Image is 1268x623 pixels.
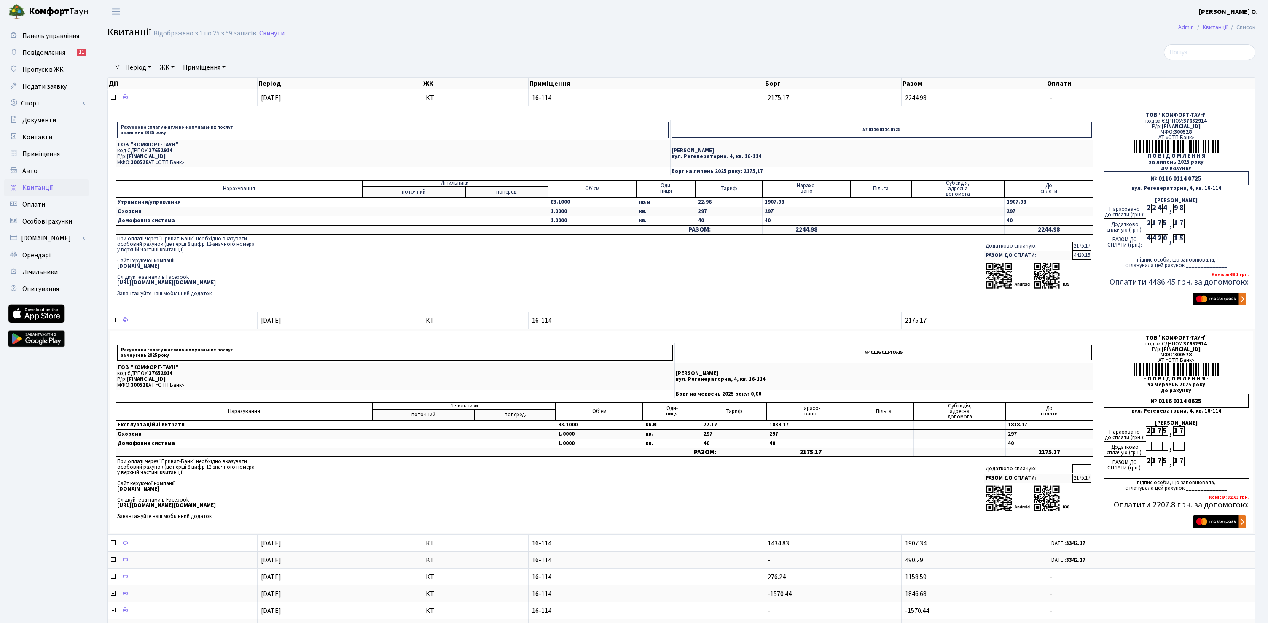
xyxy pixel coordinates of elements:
th: Оплати [1046,78,1255,89]
b: Комісія: 66.3 грн. [1212,271,1249,278]
td: Пільга [854,403,914,420]
td: 40 [696,216,762,225]
td: 2244.98 [762,225,851,234]
div: 7 [1157,457,1162,466]
th: Разом [902,78,1047,89]
div: ТОВ "КОМФОРТ-ТАУН" [1104,335,1249,341]
div: Відображено з 1 по 25 з 59 записів. [153,30,258,38]
a: Admin [1178,23,1194,32]
a: ЖК [156,60,178,75]
span: 16-114 [532,317,760,324]
td: 297 [701,429,767,439]
span: 1158.59 [905,572,927,582]
span: Лічильники [22,267,58,277]
div: 5 [1162,457,1168,466]
td: РАЗОМ: [637,225,762,234]
td: 2175.17 [767,448,854,457]
td: Оди- ниця [643,403,701,420]
div: за липень 2025 року [1104,159,1249,165]
span: Таун [29,5,89,19]
div: МФО: [1104,352,1249,358]
th: Період [258,78,423,89]
a: Приміщення [4,146,89,162]
img: apps-qrcodes.png [986,485,1070,512]
div: підпис особи, що заповнювала, сплачувала цей рахунок ______________ [1104,478,1249,491]
div: 0 [1162,234,1168,243]
div: , [1168,219,1173,229]
div: вул. Регенераторна, 4, кв. 16-114 [1104,408,1249,414]
td: 1838.17 [1006,420,1093,430]
div: , [1168,442,1173,451]
div: код за ЄДРПОУ: [1104,341,1249,347]
span: -1570.44 [768,589,792,599]
span: Квитанції [107,25,151,40]
p: Борг на червень 2025 року: 0,00 [676,391,1092,397]
span: 2244.98 [905,93,927,102]
td: При оплаті через "Приват-Банк" необхідно вказувати особовий рахунок (це перші 8 цифр 12-значного ... [116,457,664,521]
td: 22.12 [701,420,767,430]
td: 40 [1005,216,1093,225]
p: МФО: АТ «ОТП Банк» [117,383,673,388]
td: Нарахування [116,180,362,197]
a: Приміщення [180,60,229,75]
td: Об'єм [548,180,637,197]
td: Оди- ниця [637,180,696,197]
span: Опитування [22,284,59,294]
td: Лічильники [362,180,548,187]
td: поперед. [466,187,548,197]
td: 40 [1006,439,1093,448]
b: Комісія: 32.63 грн. [1209,494,1249,500]
div: 2 [1146,204,1151,213]
td: кв. [637,216,696,225]
div: 2 [1151,204,1157,213]
p: Борг на липень 2025 року: 2175,17 [672,169,1092,174]
span: - [768,316,770,325]
a: Квитанції [1203,23,1228,32]
td: Нарахування [116,403,372,420]
div: до рахунку [1104,388,1249,394]
span: Особові рахунки [22,217,72,226]
span: 276.24 [768,572,786,582]
img: Masterpass [1193,293,1246,305]
div: 4 [1146,234,1151,243]
span: 37652914 [1183,340,1207,348]
p: вул. Регенераторна, 4, кв. 16-114 [676,377,1092,382]
a: Орендарі [4,247,89,264]
span: [FINANCIAL_ID] [126,375,166,383]
td: Об'єм [556,403,643,420]
td: 40 [701,439,767,448]
small: [DATE]: [1050,556,1085,564]
div: , [1168,204,1173,213]
span: [FINANCIAL_ID] [1161,345,1201,353]
div: - П О В І Д О М Л Е Н Н Я - [1104,376,1249,382]
td: 22.96 [696,197,762,207]
span: 37652914 [149,369,172,377]
nav: breadcrumb [1166,19,1268,36]
td: Лічильники [372,403,556,410]
td: 40 [762,216,851,225]
span: 300528 [1174,351,1192,359]
div: вул. Регенераторна, 4, кв. 16-114 [1104,186,1249,191]
div: РАЗОМ ДО СПЛАТИ (грн.): [1104,234,1146,249]
span: 16-114 [532,607,760,614]
div: Нараховано до сплати (грн.): [1104,426,1146,442]
span: 37652914 [149,147,172,154]
img: Masterpass [1193,515,1246,528]
a: Документи [4,112,89,129]
td: 297 [767,429,854,439]
span: Оплати [22,200,45,209]
td: 1.0000 [556,439,643,448]
a: Пропуск в ЖК [4,61,89,78]
span: 37652914 [1183,117,1207,125]
td: 297 [762,207,851,216]
b: [DOMAIN_NAME] [117,485,159,493]
div: МФО: [1104,129,1249,135]
th: Борг [764,78,902,89]
div: 8 [1179,204,1184,213]
div: 1 [1173,426,1179,436]
span: - [1050,607,1252,614]
div: , [1168,234,1173,244]
div: № 0116 0114 0625 [1104,394,1249,408]
p: [PERSON_NAME] [672,148,1092,154]
td: РАЗОМ ДО СПЛАТИ: [984,474,1072,483]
